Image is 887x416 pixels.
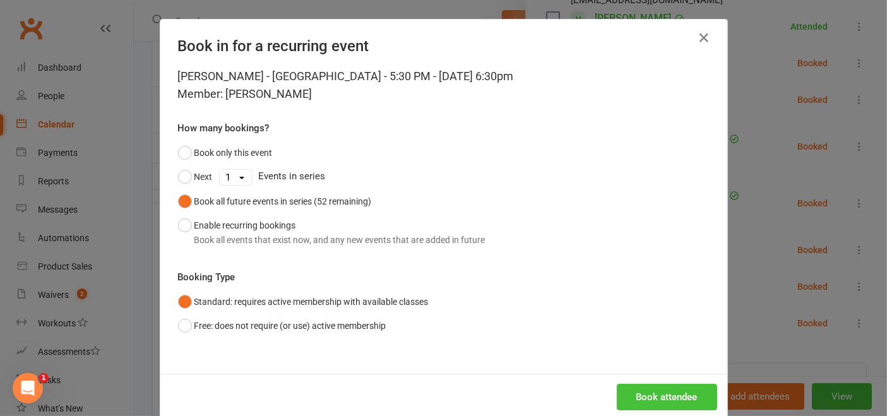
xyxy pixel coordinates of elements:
[13,373,43,403] iframe: Intercom live chat
[178,141,273,165] button: Book only this event
[178,165,213,189] button: Next
[39,373,49,383] span: 1
[194,194,372,208] div: Book all future events in series (52 remaining)
[178,314,386,338] button: Free: does not require (or use) active membership
[178,213,485,252] button: Enable recurring bookingsBook all events that exist now, and any new events that are added in future
[178,68,710,103] div: [PERSON_NAME] - [GEOGRAPHIC_DATA] - 5:30 PM - [DATE] 6:30pm Member: [PERSON_NAME]
[694,28,715,48] button: Close
[617,384,717,410] button: Book attendee
[178,270,235,285] label: Booking Type
[178,290,429,314] button: Standard: requires active membership with available classes
[178,37,710,55] h4: Book in for a recurring event
[178,189,372,213] button: Book all future events in series (52 remaining)
[178,121,270,136] label: How many bookings?
[194,233,485,247] div: Book all events that exist now, and any new events that are added in future
[178,165,710,189] div: Events in series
